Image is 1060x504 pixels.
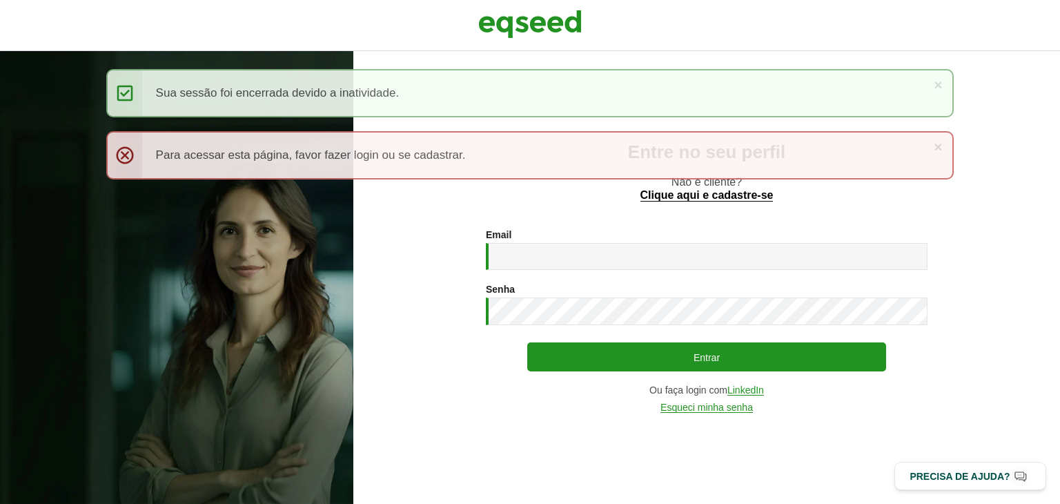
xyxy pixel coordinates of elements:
label: Email [486,230,511,240]
a: × [934,77,942,92]
div: Sua sessão foi encerrada devido a inatividade. [106,69,954,117]
div: Ou faça login com [486,385,927,396]
a: × [934,139,942,154]
a: LinkedIn [727,385,764,396]
img: EqSeed Logo [478,7,582,41]
button: Entrar [527,342,886,371]
a: Clique aqui e cadastre-se [640,190,774,202]
div: Para acessar esta página, favor fazer login ou se cadastrar. [106,131,954,180]
a: Esqueci minha senha [660,403,753,413]
label: Senha [486,284,515,294]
